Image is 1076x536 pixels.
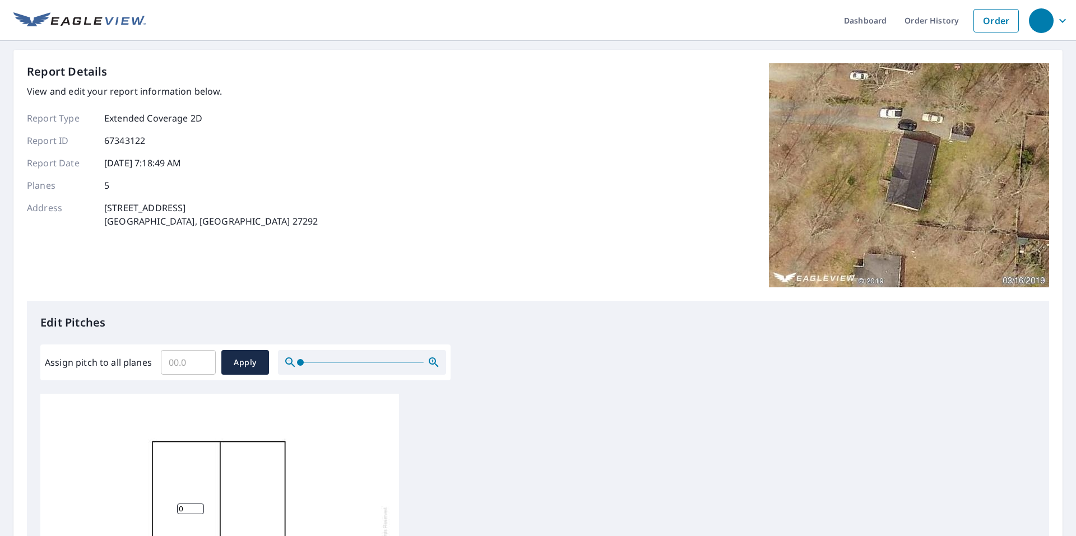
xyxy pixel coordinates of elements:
p: Edit Pitches [40,314,1036,331]
span: Apply [230,356,260,370]
p: Report ID [27,134,94,147]
a: Order [973,9,1019,32]
p: 5 [104,179,109,192]
label: Assign pitch to all planes [45,356,152,369]
p: Planes [27,179,94,192]
p: 67343122 [104,134,145,147]
p: Report Date [27,156,94,170]
img: EV Logo [13,12,146,29]
img: Top image [769,63,1049,287]
p: Extended Coverage 2D [104,111,202,125]
p: View and edit your report information below. [27,85,318,98]
p: Report Type [27,111,94,125]
button: Apply [221,350,269,375]
p: [DATE] 7:18:49 AM [104,156,182,170]
p: Report Details [27,63,108,80]
input: 00.0 [161,347,216,378]
p: [STREET_ADDRESS] [GEOGRAPHIC_DATA], [GEOGRAPHIC_DATA] 27292 [104,201,318,228]
p: Address [27,201,94,228]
